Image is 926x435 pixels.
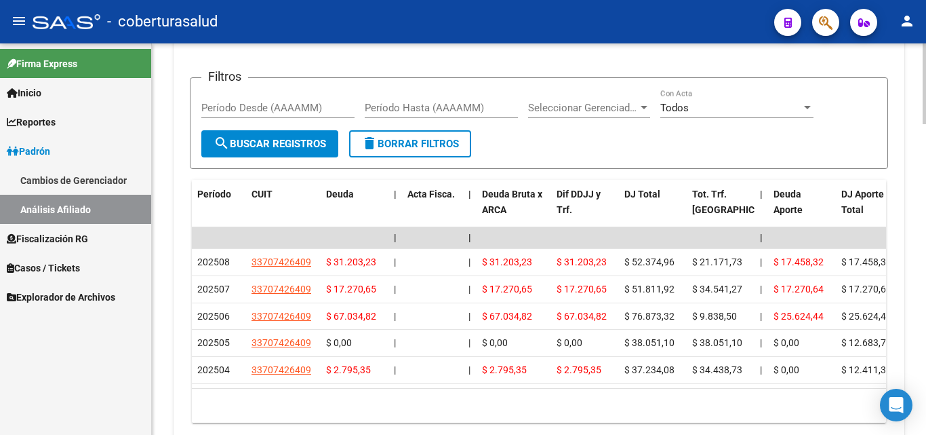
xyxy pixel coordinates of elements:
button: Buscar Registros [201,130,338,157]
datatable-header-cell: | [754,180,768,240]
span: $ 0,00 [482,337,508,348]
span: Deuda [326,189,354,200]
span: $ 67.034,82 [557,311,607,322]
h3: Filtros [201,67,248,86]
span: $ 12.411,36 [841,364,891,375]
span: $ 2.795,35 [482,364,527,375]
datatable-header-cell: Dif DDJJ y Trf. [551,180,619,240]
span: Casos / Tickets [7,261,80,276]
span: - coberturasalud [107,7,218,37]
span: $ 25.624,44 [773,311,824,322]
datatable-header-cell: DJ Total [619,180,687,240]
datatable-header-cell: DJ Aporte Total [836,180,904,240]
span: | [468,364,470,375]
mat-icon: search [214,135,230,151]
datatable-header-cell: Deuda [321,180,388,240]
span: $ 17.458,32 [773,257,824,267]
span: | [760,284,762,295]
span: | [468,311,470,322]
span: | [394,337,396,348]
span: | [760,232,763,243]
div: Open Intercom Messenger [880,389,912,421]
span: | [760,189,763,200]
span: | [394,284,396,295]
span: | [468,337,470,348]
span: Acta Fisca. [407,189,455,200]
span: $ 0,00 [557,337,582,348]
span: $ 17.270,64 [841,284,891,295]
span: $ 17.270,65 [326,284,376,295]
datatable-header-cell: Acta Fisca. [402,180,463,240]
span: $ 34.438,73 [692,364,742,375]
span: | [760,364,762,375]
span: $ 0,00 [326,337,352,348]
mat-icon: delete [361,135,378,151]
span: 202504 [197,364,230,375]
span: $ 52.374,96 [624,257,675,267]
span: | [468,284,470,295]
span: DJ Aporte Total [841,189,884,215]
span: $ 17.270,65 [482,284,532,295]
span: | [468,189,471,200]
span: 33707426409 [251,284,311,295]
span: 33707426409 [251,337,311,348]
span: 202505 [197,337,230,348]
span: $ 12.683,70 [841,337,891,348]
mat-icon: menu [11,13,27,29]
span: | [760,257,762,267]
span: $ 31.203,23 [557,257,607,267]
span: | [468,232,471,243]
span: $ 38.051,10 [624,337,675,348]
span: $ 34.541,27 [692,284,742,295]
span: 33707426409 [251,311,311,322]
span: $ 17.458,32 [841,257,891,267]
span: 202506 [197,311,230,322]
span: $ 67.034,82 [326,311,376,322]
span: $ 38.051,10 [692,337,742,348]
span: $ 0,00 [773,337,799,348]
datatable-header-cell: Tot. Trf. Bruto [687,180,754,240]
span: 33707426409 [251,257,311,267]
span: Reportes [7,115,56,130]
span: Período [197,189,231,200]
datatable-header-cell: | [463,180,477,240]
span: $ 37.234,08 [624,364,675,375]
span: $ 67.034,82 [482,311,532,322]
span: CUIT [251,189,273,200]
span: $ 21.171,73 [692,257,742,267]
span: $ 0,00 [773,364,799,375]
span: DJ Total [624,189,660,200]
span: | [394,311,396,322]
span: $ 2.795,35 [557,364,601,375]
datatable-header-cell: CUIT [246,180,321,240]
span: 33707426409 [251,364,311,375]
span: $ 2.795,35 [326,364,371,375]
span: $ 31.203,23 [482,257,532,267]
span: Inicio [7,86,41,100]
span: $ 31.203,23 [326,257,376,267]
span: 202508 [197,257,230,267]
span: Deuda Aporte [773,189,803,215]
span: | [468,257,470,267]
datatable-header-cell: Deuda Aporte [768,180,836,240]
span: | [394,189,397,200]
span: $ 17.270,64 [773,284,824,295]
datatable-header-cell: | [388,180,402,240]
span: | [760,311,762,322]
span: $ 17.270,65 [557,284,607,295]
span: Tot. Trf. [GEOGRAPHIC_DATA] [692,189,784,215]
button: Borrar Filtros [349,130,471,157]
span: 202507 [197,284,230,295]
span: | [394,232,397,243]
span: Todos [660,102,689,114]
span: $ 25.624,44 [841,311,891,322]
span: Firma Express [7,56,77,71]
span: Borrar Filtros [361,138,459,150]
span: $ 9.838,50 [692,311,737,322]
span: Buscar Registros [214,138,326,150]
span: Fiscalización RG [7,231,88,246]
span: Dif DDJJ y Trf. [557,189,601,215]
mat-icon: person [899,13,915,29]
span: | [394,257,396,267]
span: Explorador de Archivos [7,290,115,305]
